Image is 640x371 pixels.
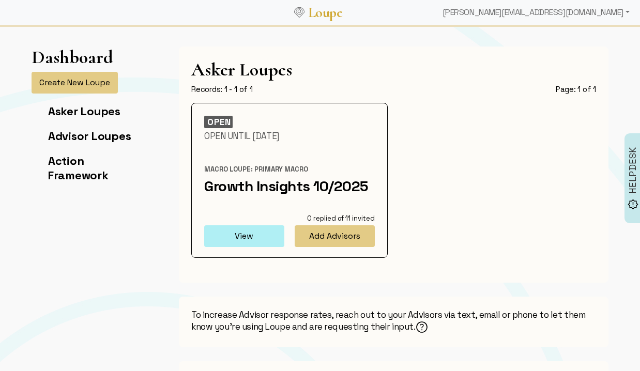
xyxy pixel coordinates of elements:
[191,84,253,95] div: Records: 1 - 1 of 1
[204,177,368,195] a: Growth Insights 10/2025
[191,59,596,80] h1: Asker Loupes
[295,225,375,247] button: Add Advisors
[204,165,375,174] div: Macro Loupe: Primary Macro
[48,153,109,182] a: Action Framework
[48,104,120,118] a: Asker Loupes
[304,3,346,22] a: Loupe
[295,214,375,223] div: 0 replied of 11 invited
[438,2,634,23] div: [PERSON_NAME][EMAIL_ADDRESS][DOMAIN_NAME]
[32,47,140,193] app-left-page-nav: Dashboard
[204,130,375,142] div: Open Until [DATE]
[294,7,304,18] img: Loupe Logo
[556,84,596,95] div: Page: 1 of 1
[204,116,233,128] div: OPEN
[179,297,608,347] div: To increase Advisor response rates, reach out to your Advisors via text, email or phone to let th...
[628,199,638,210] img: brightness_alert_FILL0_wght500_GRAD0_ops.svg
[32,72,118,94] button: Create New Loupe
[204,225,284,247] button: View
[48,129,131,143] a: Advisor Loupes
[32,47,113,68] h1: Dashboard
[415,320,429,335] helpicon: How to Ping Your Advisors
[415,320,429,334] img: Help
